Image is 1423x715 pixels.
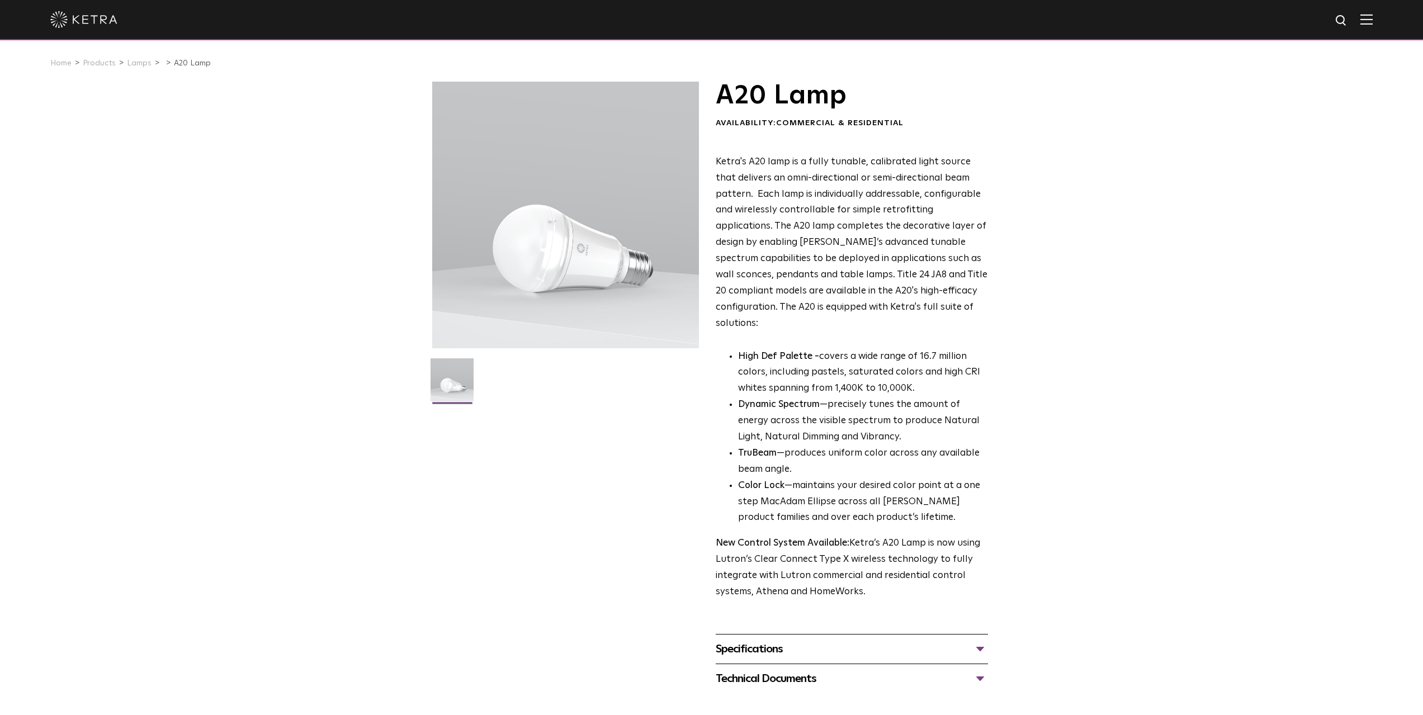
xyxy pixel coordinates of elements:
[716,157,987,328] span: Ketra's A20 lamp is a fully tunable, calibrated light source that delivers an omni-directional or...
[174,59,211,67] a: A20 Lamp
[738,349,988,397] p: covers a wide range of 16.7 million colors, including pastels, saturated colors and high CRI whit...
[50,11,117,28] img: ketra-logo-2019-white
[716,536,988,600] p: Ketra’s A20 Lamp is now using Lutron’s Clear Connect Type X wireless technology to fully integrat...
[738,481,784,490] strong: Color Lock
[716,538,849,548] strong: New Control System Available:
[738,397,988,446] li: —precisely tunes the amount of energy across the visible spectrum to produce Natural Light, Natur...
[50,59,72,67] a: Home
[83,59,116,67] a: Products
[738,446,988,478] li: —produces uniform color across any available beam angle.
[738,448,777,458] strong: TruBeam
[716,82,988,110] h1: A20 Lamp
[716,640,988,658] div: Specifications
[127,59,152,67] a: Lamps
[738,478,988,527] li: —maintains your desired color point at a one step MacAdam Ellipse across all [PERSON_NAME] produc...
[716,118,988,129] div: Availability:
[1360,14,1373,25] img: Hamburger%20Nav.svg
[716,670,988,688] div: Technical Documents
[738,400,820,409] strong: Dynamic Spectrum
[738,352,819,361] strong: High Def Palette -
[431,358,474,410] img: A20-Lamp-2021-Web-Square
[776,119,904,127] span: Commercial & Residential
[1335,14,1349,28] img: search icon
